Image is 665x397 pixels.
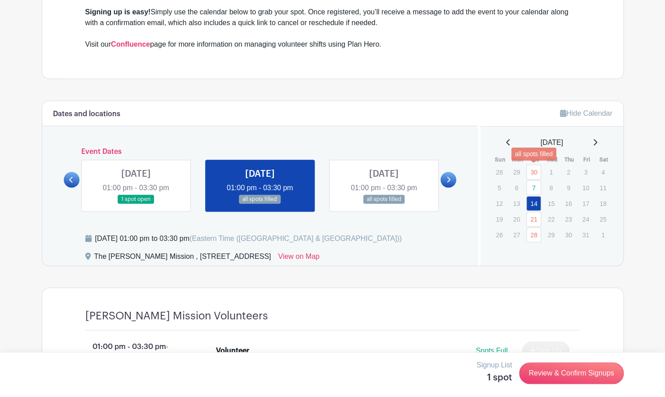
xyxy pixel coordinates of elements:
[595,196,610,210] p: 18
[509,165,524,179] p: 29
[79,148,441,156] h6: Event Dates
[519,362,623,384] a: Review & Confirm Signups
[492,212,506,226] p: 19
[189,235,402,242] span: (Eastern Time ([GEOGRAPHIC_DATA] & [GEOGRAPHIC_DATA]))
[526,227,541,242] a: 28
[476,347,507,354] span: Spots Full
[94,251,271,266] div: The [PERSON_NAME] Mission , [STREET_ADDRESS]
[595,181,610,195] p: 11
[578,181,593,195] p: 10
[509,155,526,164] th: Mon
[526,212,541,227] a: 21
[509,228,524,242] p: 27
[216,345,249,356] div: Volunteer
[541,137,563,148] span: [DATE]
[544,165,559,179] p: 1
[595,155,612,164] th: Sat
[509,212,524,226] p: 20
[71,338,202,388] p: 01:00 pm - 03:30 pm
[95,233,402,244] div: [DATE] 01:00 pm to 03:30 pm
[578,196,593,210] p: 17
[85,310,268,323] h4: [PERSON_NAME] Mission Volunteers
[492,165,506,179] p: 28
[561,196,576,210] p: 16
[595,228,610,242] p: 1
[476,372,512,383] h5: 1 spot
[544,212,559,226] p: 22
[544,228,559,242] p: 29
[560,155,578,164] th: Thu
[53,110,120,118] h6: Dates and locations
[544,181,559,195] p: 8
[492,196,506,210] p: 12
[278,251,319,266] a: View on Map
[476,360,512,371] p: Signup List
[511,147,556,160] div: all spots filled
[509,181,524,195] p: 6
[509,196,524,210] p: 13
[492,181,506,195] p: 5
[561,181,576,195] p: 9
[561,228,576,242] p: 30
[578,165,593,179] p: 3
[526,180,541,195] a: 7
[111,40,150,48] a: Confluence
[526,165,541,179] a: 30
[578,212,593,226] p: 24
[492,228,506,242] p: 26
[526,196,541,211] a: 14
[595,165,610,179] p: 4
[544,196,559,210] p: 15
[561,165,576,179] p: 2
[491,155,509,164] th: Sun
[561,212,576,226] p: 23
[595,212,610,226] p: 25
[560,109,612,117] a: Hide Calendar
[578,155,595,164] th: Fri
[578,228,593,242] p: 31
